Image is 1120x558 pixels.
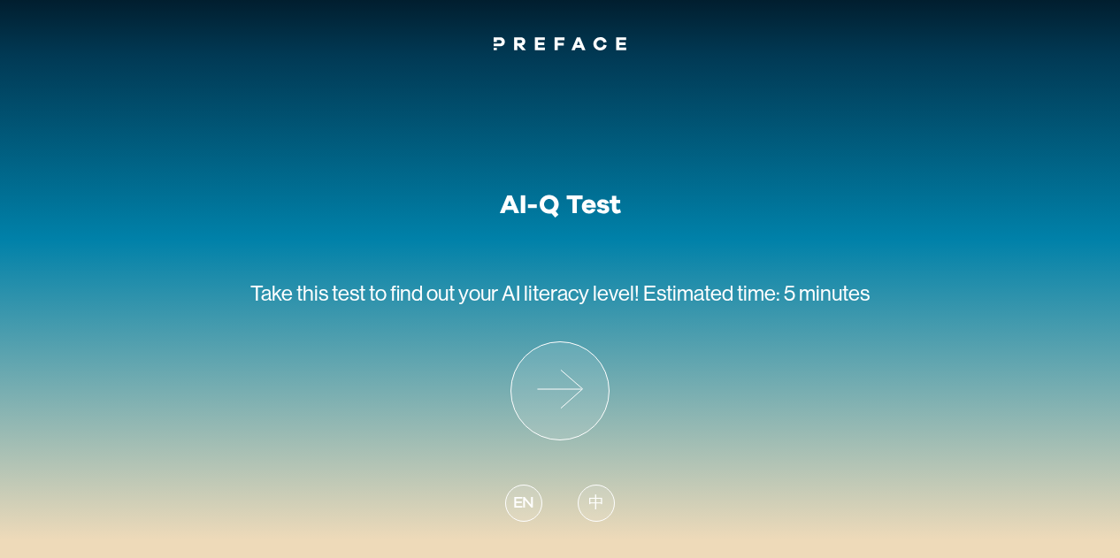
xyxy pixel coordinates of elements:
[588,492,604,516] span: 中
[250,281,387,305] span: Take this test to
[513,492,534,516] span: EN
[643,281,870,305] span: Estimated time: 5 minutes
[500,189,621,221] h1: AI-Q Test
[390,281,640,305] span: find out your AI literacy level!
